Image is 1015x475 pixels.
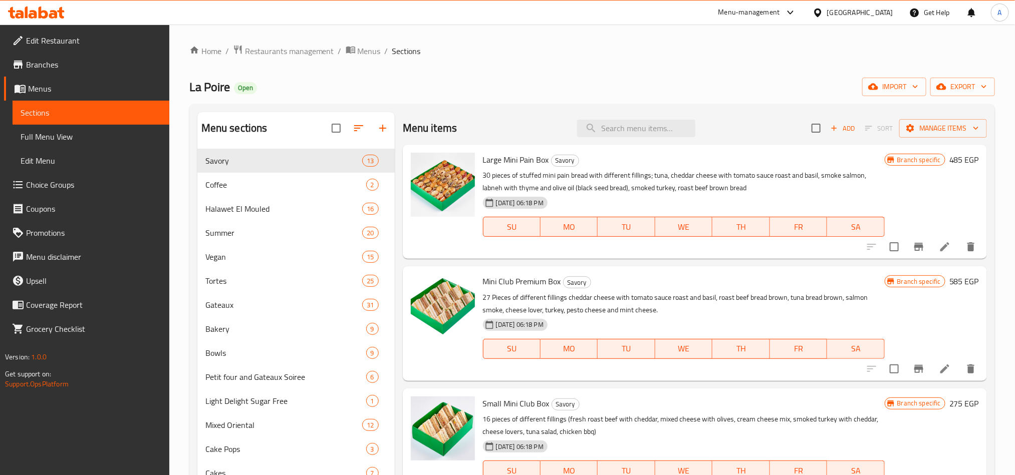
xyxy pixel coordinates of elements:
button: Add [827,121,859,136]
button: SU [483,217,541,237]
div: items [366,443,379,455]
span: [DATE] 06:18 PM [492,320,548,329]
span: Choice Groups [26,179,161,191]
a: Full Menu View [13,125,169,149]
button: delete [959,357,983,381]
div: items [362,299,378,311]
img: Small Mini Club Box [411,396,475,460]
a: Support.OpsPlatform [5,377,69,390]
span: A [998,7,1002,18]
div: Halawet El Mouled16 [197,197,395,221]
span: Coffee [205,179,366,191]
a: Edit menu item [939,363,951,375]
div: [GEOGRAPHIC_DATA] [827,7,893,18]
a: Upsell [4,269,169,293]
span: MO [545,220,594,234]
span: Add item [827,121,859,136]
button: SA [827,217,884,237]
span: Edit Menu [21,155,161,167]
span: TH [716,341,766,356]
span: Coupons [26,203,161,215]
span: Sections [21,107,161,119]
a: Promotions [4,221,169,245]
button: MO [541,217,598,237]
div: Tortes25 [197,269,395,293]
button: Branch-specific-item [907,357,931,381]
button: Manage items [899,119,987,138]
span: Branches [26,59,161,71]
span: Menu disclaimer [26,251,161,263]
span: Light Delight Sugar Free [205,395,366,407]
span: Bowls [205,347,366,359]
a: Coupons [4,197,169,221]
span: Restaurants management [245,45,334,57]
span: 25 [363,276,378,286]
button: FR [770,339,827,359]
a: Choice Groups [4,173,169,197]
a: Menus [346,45,381,58]
input: search [577,120,695,137]
img: Large Mini Pain Box [411,153,475,217]
span: Sections [392,45,421,57]
button: TU [598,217,655,237]
span: Full Menu View [21,131,161,143]
span: FR [774,220,823,234]
span: Bakery [205,323,366,335]
div: Cake Pops3 [197,437,395,461]
span: TU [602,341,651,356]
span: Gateaux [205,299,363,311]
div: Savory [563,276,591,288]
div: Mixed Oriental12 [197,413,395,437]
span: Grocery Checklist [26,323,161,335]
span: SA [831,220,880,234]
h2: Menu items [403,121,457,136]
div: Summer [205,227,363,239]
nav: breadcrumb [189,45,995,58]
div: Vegan15 [197,245,395,269]
span: Savory [564,277,591,288]
span: 31 [363,300,378,310]
span: Halawet El Mouled [205,203,363,215]
span: Menus [358,45,381,57]
button: MO [541,339,598,359]
span: 9 [367,348,378,358]
div: Mixed Oriental [205,419,363,431]
button: SA [827,339,884,359]
button: Branch-specific-item [907,235,931,259]
span: Petit four and Gateaux Soiree [205,371,366,383]
button: SU [483,339,541,359]
span: Select all sections [326,118,347,139]
a: Menu disclaimer [4,245,169,269]
a: Grocery Checklist [4,317,169,341]
h2: Menu sections [201,121,268,136]
span: MO [545,341,594,356]
span: FR [774,341,823,356]
p: 16 pieces of different fillings (fresh roast beef with cheddar, mixed cheese with olives, cream c... [483,413,885,438]
span: Edit Restaurant [26,35,161,47]
span: Branch specific [893,277,945,286]
a: Edit Restaurant [4,29,169,53]
span: Small Mini Club Box [483,396,550,411]
span: Mini Club Premium Box [483,274,561,289]
button: TU [598,339,655,359]
div: Bowls9 [197,341,395,365]
p: 27 Pieces of different fillings cheddar cheese with tomato sauce roast and basil, roast beef brea... [483,291,885,316]
div: Petit four and Gateaux Soiree6 [197,365,395,389]
button: WE [655,339,712,359]
span: TU [602,220,651,234]
span: Tortes [205,275,363,287]
button: export [930,78,995,96]
span: Savory [552,155,579,166]
span: 12 [363,420,378,430]
span: Branch specific [893,155,945,165]
h6: 485 EGP [949,153,979,167]
span: Add [829,123,856,134]
div: items [362,227,378,239]
div: items [366,347,379,359]
span: Sort sections [347,116,371,140]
